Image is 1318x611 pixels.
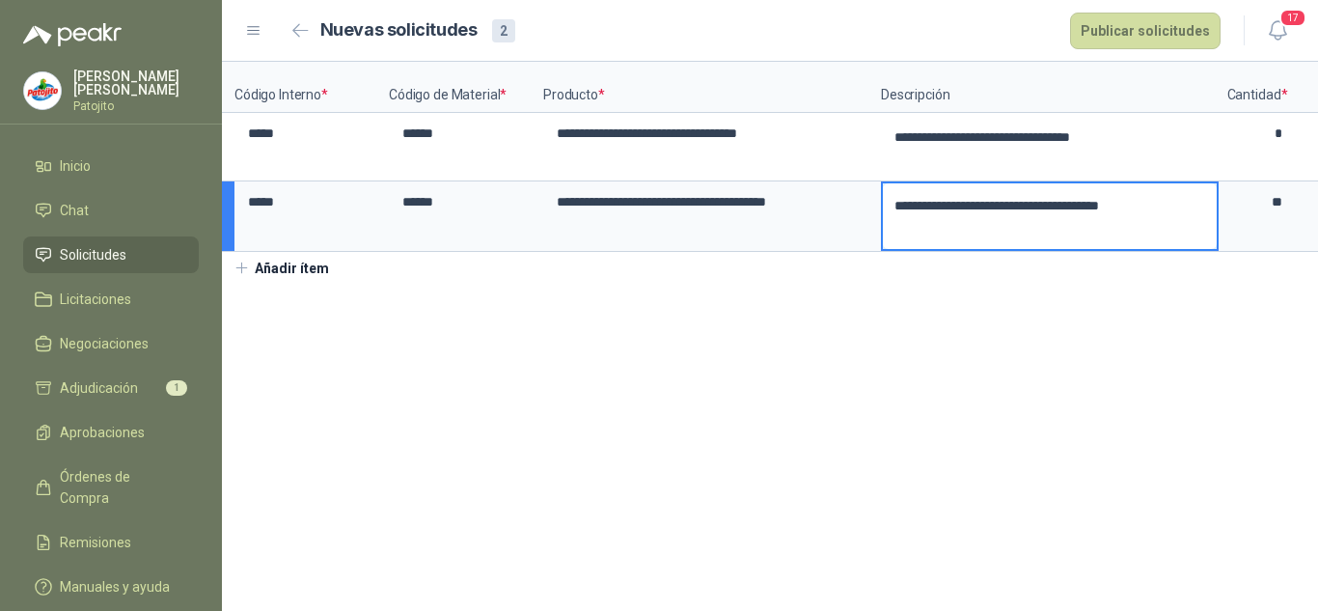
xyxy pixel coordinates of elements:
[60,377,138,399] span: Adjudicación
[60,422,145,443] span: Aprobaciones
[23,370,199,406] a: Adjudicación1
[23,23,122,46] img: Logo peakr
[881,62,1219,113] p: Descripción
[23,192,199,229] a: Chat
[23,325,199,362] a: Negociaciones
[320,16,478,44] h2: Nuevas solicitudes
[543,62,881,113] p: Producto
[60,289,131,310] span: Licitaciones
[1070,13,1221,49] button: Publicar solicitudes
[1219,62,1296,113] p: Cantidad
[23,524,199,561] a: Remisiones
[23,458,199,516] a: Órdenes de Compra
[222,252,341,285] button: Añadir ítem
[23,569,199,605] a: Manuales y ayuda
[23,414,199,451] a: Aprobaciones
[60,155,91,177] span: Inicio
[60,576,170,597] span: Manuales y ayuda
[23,148,199,184] a: Inicio
[73,100,199,112] p: Patojito
[166,380,187,396] span: 1
[60,466,180,509] span: Órdenes de Compra
[389,62,543,113] p: Código de Material
[234,62,389,113] p: Código Interno
[23,281,199,318] a: Licitaciones
[60,532,131,553] span: Remisiones
[1260,14,1295,48] button: 17
[23,236,199,273] a: Solicitudes
[24,72,61,109] img: Company Logo
[73,69,199,97] p: [PERSON_NAME] [PERSON_NAME]
[60,244,126,265] span: Solicitudes
[60,200,89,221] span: Chat
[1279,9,1306,27] span: 17
[492,19,515,42] div: 2
[60,333,149,354] span: Negociaciones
